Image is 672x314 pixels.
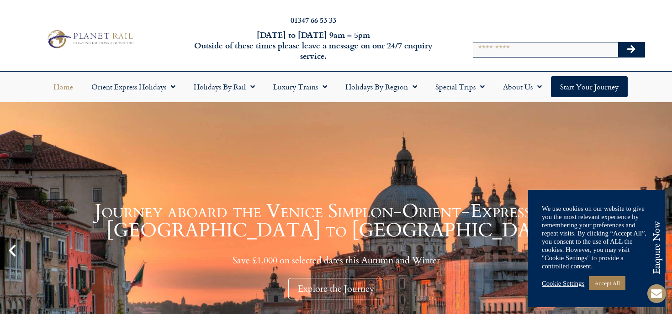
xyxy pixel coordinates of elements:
a: Special Trips [426,76,494,97]
div: Explore the Journey [288,278,384,299]
a: Orient Express Holidays [82,76,185,97]
h6: [DATE] to [DATE] 9am – 5pm Outside of these times please leave a message on our 24/7 enquiry serv... [181,30,445,62]
a: Start your Journey [551,76,628,97]
a: Luxury Trains [264,76,336,97]
h1: Journey aboard the Venice Simplon-Orient-Express from [GEOGRAPHIC_DATA] to [GEOGRAPHIC_DATA] [23,202,649,240]
a: 01347 66 53 33 [291,15,336,25]
a: Holidays by Region [336,76,426,97]
div: We use cookies on our website to give you the most relevant experience by remembering your prefer... [542,204,651,270]
img: Planet Rail Train Holidays Logo [44,28,136,50]
button: Search [618,42,645,57]
div: Previous slide [5,243,20,258]
a: Accept All [589,276,625,290]
a: Cookie Settings [542,279,584,288]
nav: Menu [5,76,667,97]
a: About Us [494,76,551,97]
p: Save £1,000 on selected dates this Autumn and Winter [23,255,649,266]
a: Holidays by Rail [185,76,264,97]
a: Home [44,76,82,97]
